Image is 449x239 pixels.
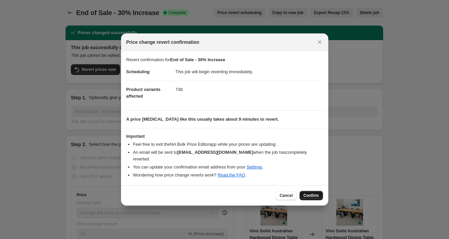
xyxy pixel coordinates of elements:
[126,69,150,74] span: Scheduling
[126,39,200,45] span: Price change revert confirmation
[126,117,279,122] b: A price [MEDICAL_DATA] like this usually takes about 9 minutes to revert.
[133,141,323,148] li: Feel free to exit the NA Bulk Price Editor app while your prices are updating.
[300,191,323,200] button: Confirm
[176,63,323,81] dd: This job will begin reverting immediately.
[133,149,323,162] li: An email will be sent to when the job has completely reverted .
[246,164,262,169] a: Settings
[177,150,253,155] b: [EMAIL_ADDRESS][DOMAIN_NAME]
[315,37,324,47] button: Close
[126,134,323,139] h3: Important
[304,193,319,198] span: Confirm
[126,87,161,99] span: Product variants affected
[133,172,323,178] li: Wondering how price change reverts work? .
[279,193,293,198] span: Cancel
[170,57,225,62] b: End of Sale - 30% Increase
[218,172,245,177] a: Read the FAQ
[176,81,323,98] dd: 738
[126,56,323,63] p: Revert confirmation for
[133,164,323,170] li: You can update your confirmation email address from your .
[275,191,297,200] button: Cancel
